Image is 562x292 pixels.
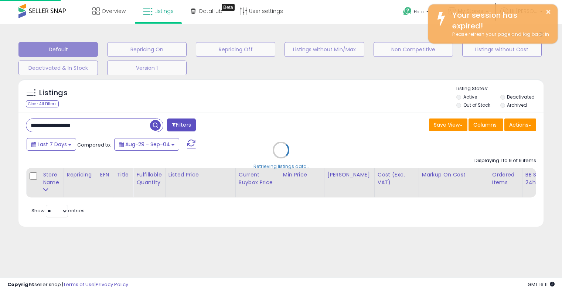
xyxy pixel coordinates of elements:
[63,281,95,288] a: Terms of Use
[7,281,128,288] div: seller snap | |
[403,7,412,16] i: Get Help
[528,281,555,288] span: 2025-09-14 16:11 GMT
[545,7,551,17] button: ×
[18,42,98,57] button: Default
[107,61,187,75] button: Version 1
[154,7,174,15] span: Listings
[374,42,453,57] button: Non Competitive
[222,4,235,11] div: Tooltip anchor
[199,7,222,15] span: DataHub
[397,1,436,24] a: Help
[285,42,364,57] button: Listings without Min/Max
[7,281,34,288] strong: Copyright
[196,42,275,57] button: Repricing Off
[253,163,309,169] div: Retrieving listings data..
[462,42,542,57] button: Listings without Cost
[447,31,552,38] div: Please refresh your page and log back in
[96,281,128,288] a: Privacy Policy
[102,7,126,15] span: Overview
[447,10,552,31] div: Your session has expired!
[414,8,424,15] span: Help
[18,61,98,75] button: Deactivated & In Stock
[107,42,187,57] button: Repricing On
